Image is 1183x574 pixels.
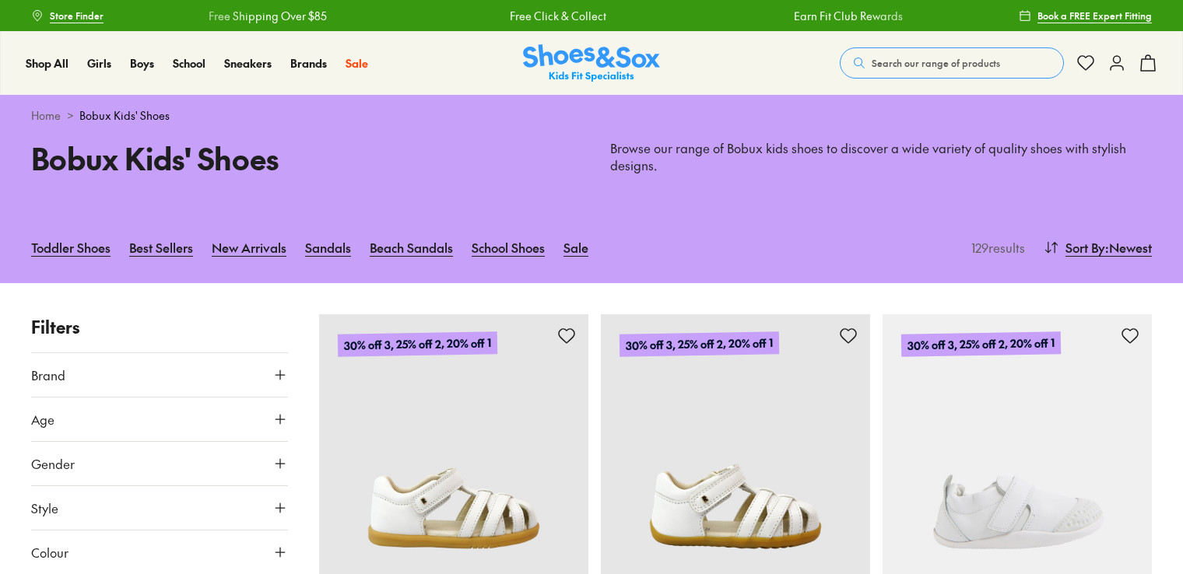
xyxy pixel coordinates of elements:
[26,55,68,71] span: Shop All
[1105,238,1152,257] span: : Newest
[1037,9,1152,23] span: Book a FREE Expert Fitting
[620,331,779,357] p: 30% off 3, 25% off 2, 20% off 1
[130,55,154,71] span: Boys
[1019,2,1152,30] a: Book a FREE Expert Fitting
[31,136,573,180] h1: Bobux Kids' Shoes
[224,55,272,72] a: Sneakers
[79,107,170,124] span: Bobux Kids' Shoes
[87,55,111,72] a: Girls
[31,230,111,264] a: Toddler Shoes
[87,55,111,71] span: Girls
[523,44,660,82] img: SNS_Logo_Responsive.svg
[130,55,154,72] a: Boys
[472,230,545,264] a: School Shoes
[31,410,54,429] span: Age
[129,230,193,264] a: Best Sellers
[346,55,368,71] span: Sale
[31,543,68,562] span: Colour
[31,2,104,30] a: Store Finder
[50,9,104,23] span: Store Finder
[31,442,288,485] button: Gender
[1065,238,1105,257] span: Sort By
[31,397,288,441] button: Age
[173,55,205,72] a: School
[26,55,68,72] a: Shop All
[872,56,1000,70] span: Search our range of products
[523,44,660,82] a: Shoes & Sox
[840,47,1064,79] button: Search our range of products
[305,230,351,264] a: Sandals
[785,8,893,24] a: Earn Fit Club Rewards
[500,8,597,24] a: Free Click & Collect
[901,331,1061,357] p: 30% off 3, 25% off 2, 20% off 1
[31,530,288,574] button: Colour
[610,140,1152,174] p: Browse our range of Bobux kids shoes to discover a wide variety of quality shoes with stylish des...
[290,55,327,71] span: Brands
[1044,230,1152,264] button: Sort By:Newest
[31,454,75,473] span: Gender
[338,331,497,357] p: 30% off 3, 25% off 2, 20% off 1
[31,314,288,340] p: Filters
[31,366,65,384] span: Brand
[31,499,58,517] span: Style
[563,230,588,264] a: Sale
[31,486,288,530] button: Style
[212,230,286,264] a: New Arrivals
[199,8,318,24] a: Free Shipping Over $85
[31,353,288,397] button: Brand
[173,55,205,71] span: School
[31,107,1152,124] div: >
[31,107,61,124] a: Home
[965,238,1025,257] p: 129 results
[224,55,272,71] span: Sneakers
[370,230,453,264] a: Beach Sandals
[346,55,368,72] a: Sale
[290,55,327,72] a: Brands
